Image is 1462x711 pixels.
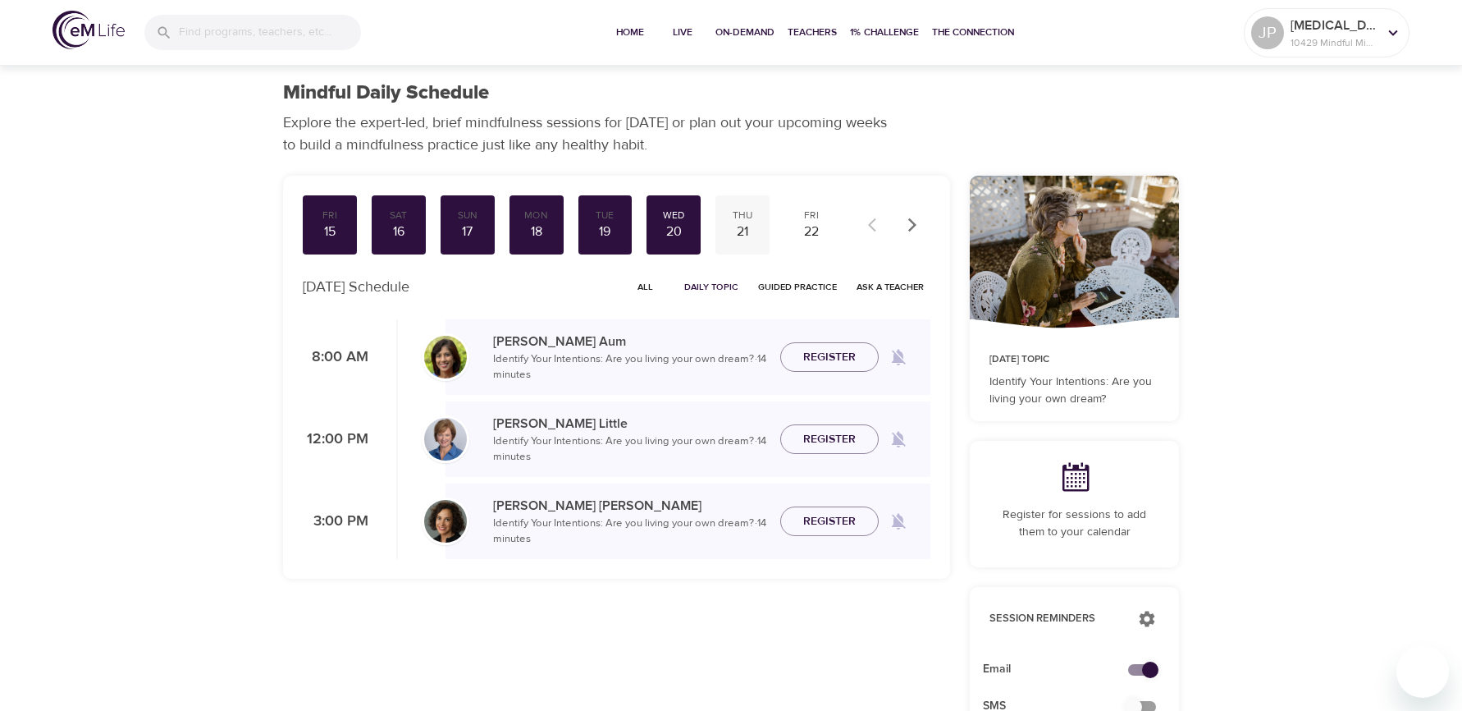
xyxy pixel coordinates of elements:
[516,222,557,241] div: 18
[625,279,665,295] span: All
[610,24,650,41] span: Home
[1291,16,1377,35] p: [MEDICAL_DATA]
[283,112,898,156] p: Explore the expert-led, brief mindfulness sessions for [DATE] or plan out your upcoming weeks to ...
[879,502,918,541] span: Remind me when a class goes live every Wednesday at 3:00 PM
[585,209,626,222] div: Tue
[722,209,763,222] div: Thu
[684,279,738,295] span: Daily Topic
[493,496,767,516] p: [PERSON_NAME] [PERSON_NAME]
[752,274,843,300] button: Guided Practice
[857,279,924,295] span: Ask a Teacher
[803,347,856,368] span: Register
[989,611,1122,627] p: Session Reminders
[424,500,467,543] img: Ninette_Hupp-min.jpg
[989,507,1159,541] p: Register for sessions to add them to your calendar
[303,276,409,298] p: [DATE] Schedule
[715,24,774,41] span: On-Demand
[791,222,832,241] div: 22
[424,336,467,378] img: Alisha%20Aum%208-9-21.jpg
[932,24,1014,41] span: The Connection
[493,516,767,548] p: Identify Your Intentions: Are you living your own dream? · 14 minutes
[722,222,763,241] div: 21
[516,209,557,222] div: Mon
[53,11,125,49] img: logo
[585,222,626,241] div: 19
[653,222,694,241] div: 20
[424,418,467,461] img: Kerry_Little_Headshot_min.jpg
[791,209,832,222] div: Fri
[493,433,767,466] p: Identify Your Intentions: Are you living your own dream? · 14 minutes
[989,352,1159,367] p: [DATE] Topic
[780,424,879,455] button: Register
[179,15,361,50] input: Find programs, teachers, etc...
[283,81,489,105] h1: Mindful Daily Schedule
[788,24,837,41] span: Teachers
[678,274,745,300] button: Daily Topic
[1291,35,1377,50] p: 10429 Mindful Minutes
[493,332,767,351] p: [PERSON_NAME] Aum
[619,274,671,300] button: All
[983,661,1140,678] span: Email
[303,429,368,451] p: 12:00 PM
[378,209,419,222] div: Sat
[879,337,918,377] span: Remind me when a class goes live every Wednesday at 8:00 AM
[309,222,350,241] div: 15
[803,511,856,532] span: Register
[803,429,856,450] span: Register
[309,209,350,222] div: Fri
[780,507,879,537] button: Register
[653,209,694,222] div: Wed
[758,279,837,295] span: Guided Practice
[780,342,879,373] button: Register
[493,351,767,383] p: Identify Your Intentions: Are you living your own dream? · 14 minutes
[989,374,1159,408] p: Identify Your Intentions: Are you living your own dream?
[493,414,767,433] p: [PERSON_NAME] Little
[447,209,488,222] div: Sun
[303,511,368,533] p: 3:00 PM
[663,24,702,41] span: Live
[1396,645,1449,698] iframe: Button to launch messaging window
[1251,16,1284,49] div: JP
[879,420,918,459] span: Remind me when a class goes live every Wednesday at 12:00 PM
[850,274,930,300] button: Ask a Teacher
[447,222,488,241] div: 17
[378,222,419,241] div: 16
[303,346,368,369] p: 8:00 AM
[850,24,919,41] span: 1% Challenge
